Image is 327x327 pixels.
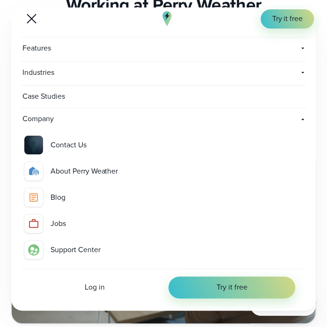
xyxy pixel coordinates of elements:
a: Contact Us [21,132,306,158]
span: Features [21,37,181,59]
span: Log in [85,282,105,293]
div: About Perry Weather [51,166,303,177]
div: Support Center [51,245,303,255]
a: Jobs [21,211,306,237]
img: jobs-icon-1.svg [28,218,39,229]
span: Industries [21,62,297,84]
img: blog-icon.svg [28,192,39,203]
a: Log in [32,282,157,293]
a: Support Center [21,237,306,263]
div: Blog [51,192,303,203]
a: About Perry Weather [21,158,306,184]
span: Case Studies [21,86,69,108]
div: Jobs [51,218,303,229]
img: about-icon.svg [28,166,39,177]
a: Try it free [261,9,314,29]
span: Company [21,108,112,130]
img: contact-icon.svg [28,244,39,255]
span: Try it free [217,282,247,293]
a: Blog [21,184,306,211]
a: Case Studies [21,86,306,108]
div: Contact Us [51,140,87,151]
span: Try it free [272,14,303,24]
a: Try it free [168,276,295,298]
